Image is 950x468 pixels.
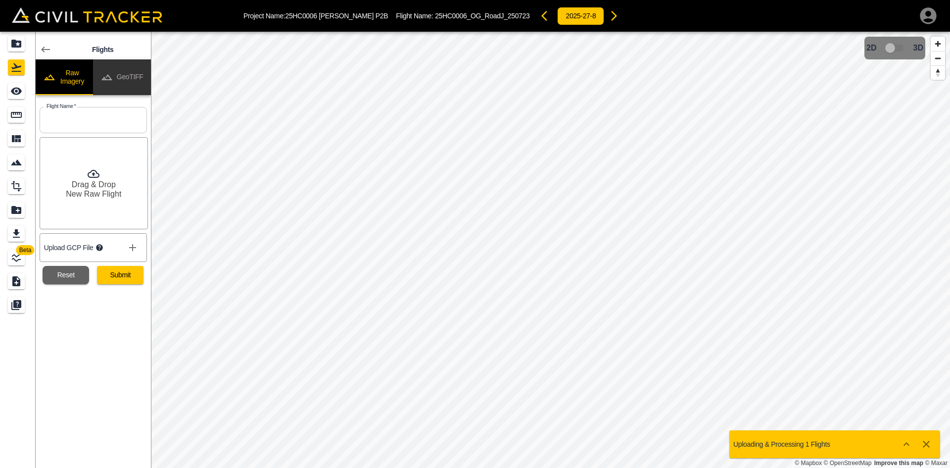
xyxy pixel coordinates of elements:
[931,65,945,80] button: Reset bearing to north
[12,7,162,23] img: Civil Tracker
[931,37,945,51] button: Zoom in
[931,51,945,65] button: Zoom out
[881,39,909,57] span: 3D model not uploaded yet
[913,44,923,52] span: 3D
[396,12,529,20] p: Flight Name:
[435,12,529,20] span: 25HC0006_OG_RoadJ_250723
[866,44,876,52] span: 2D
[557,7,604,25] button: 2025-27-8
[824,460,872,467] a: OpenStreetMap
[243,12,388,20] p: Project Name: 25HC0006 [PERSON_NAME] P2B
[897,434,916,454] button: Show more
[874,460,923,467] a: Map feedback
[733,440,830,448] p: Uploading & Processing 1 Flights
[925,460,948,467] a: Maxar
[795,460,822,467] a: Mapbox
[151,32,950,468] canvas: Map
